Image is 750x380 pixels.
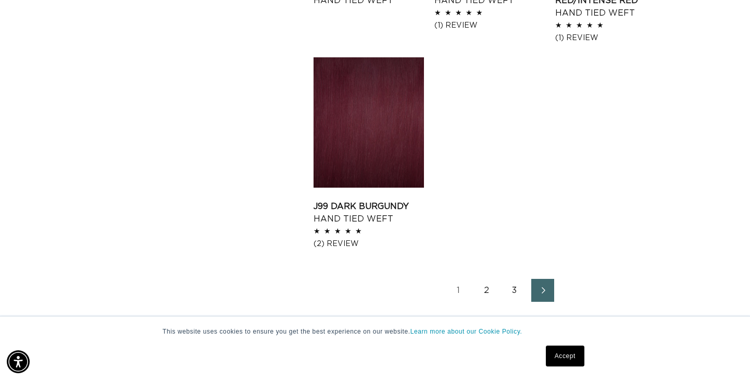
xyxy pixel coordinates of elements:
[447,279,470,302] a: Page 1
[162,327,587,336] p: This website uses cookies to ensure you get the best experience on our website.
[475,279,498,302] a: Page 2
[546,346,584,366] a: Accept
[503,279,526,302] a: Page 3
[698,330,750,380] iframe: Chat Widget
[314,279,687,302] nav: Pagination
[314,200,424,225] a: J99 Dark Burgundy Hand Tied Weft
[7,350,30,373] div: Accessibility Menu
[410,328,522,335] a: Learn more about our Cookie Policy.
[531,279,554,302] a: Next page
